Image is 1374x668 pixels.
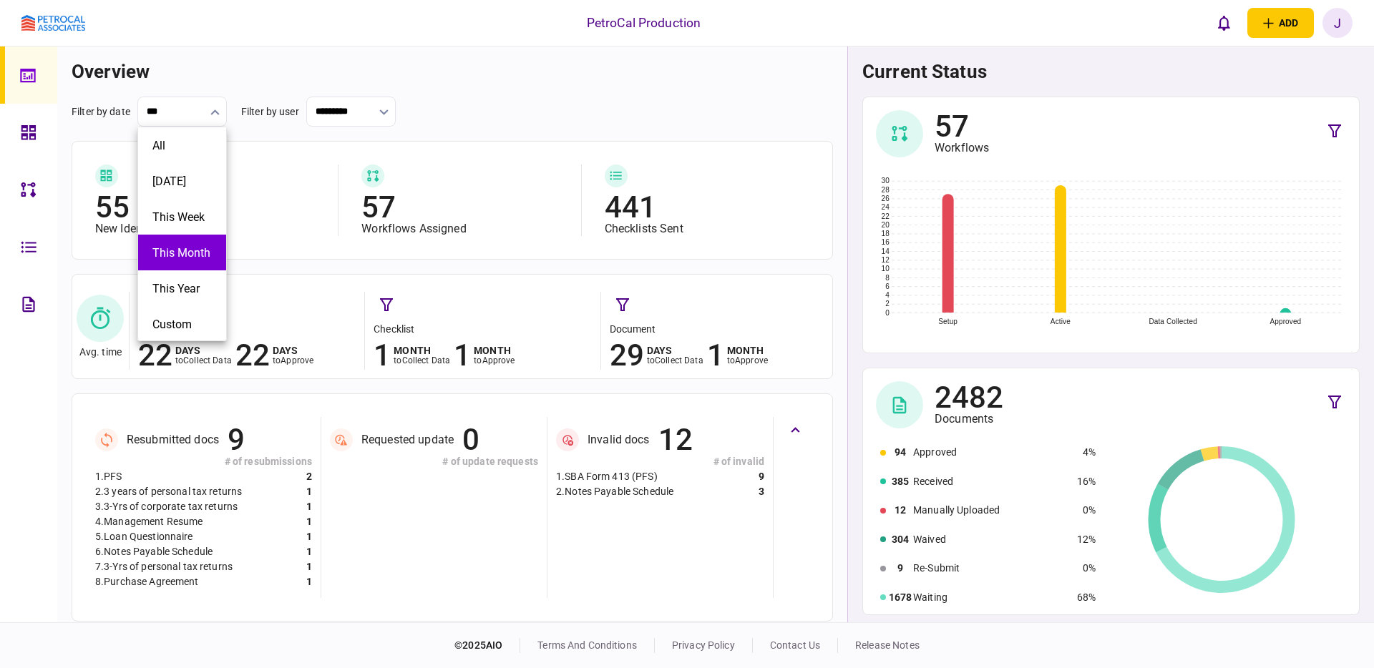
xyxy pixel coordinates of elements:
[152,210,212,224] button: this week
[152,139,212,152] button: all
[152,175,186,188] span: [DATE]
[152,139,165,152] span: all
[152,282,200,295] span: this year
[152,318,212,331] button: custom
[152,318,192,331] span: custom
[152,210,205,224] span: this week
[152,282,212,295] button: this year
[152,246,212,260] button: this month
[152,246,210,260] span: this month
[152,175,212,188] button: [DATE]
